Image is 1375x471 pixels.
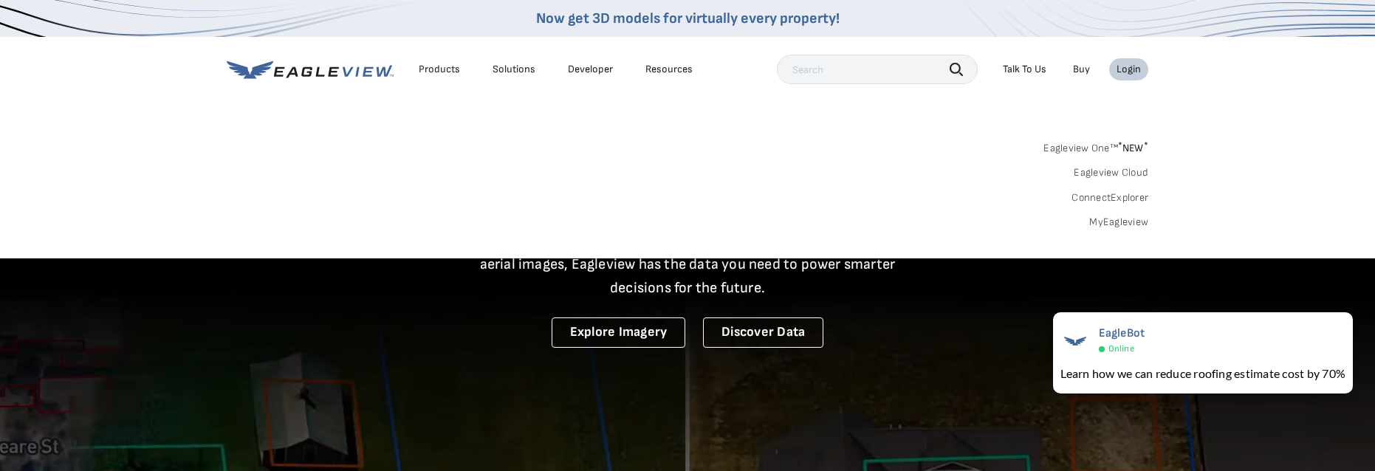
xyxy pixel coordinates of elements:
[462,229,913,300] p: A new era starts here. Built on more than 3.5 billion high-resolution aerial images, Eagleview ha...
[419,63,460,76] div: Products
[1108,343,1134,354] span: Online
[1089,216,1148,229] a: MyEagleview
[1118,142,1148,154] span: NEW
[1060,365,1345,382] div: Learn how we can reduce roofing estimate cost by 70%
[777,55,978,84] input: Search
[1073,63,1090,76] a: Buy
[536,10,840,27] a: Now get 3D models for virtually every property!
[493,63,535,76] div: Solutions
[1003,63,1046,76] div: Talk To Us
[552,317,686,348] a: Explore Imagery
[1060,326,1090,356] img: EagleBot
[1074,166,1148,179] a: Eagleview Cloud
[1071,191,1148,204] a: ConnectExplorer
[703,317,823,348] a: Discover Data
[1117,63,1141,76] div: Login
[568,63,613,76] a: Developer
[1099,326,1145,340] span: EagleBot
[645,63,693,76] div: Resources
[1043,137,1148,154] a: Eagleview One™*NEW*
